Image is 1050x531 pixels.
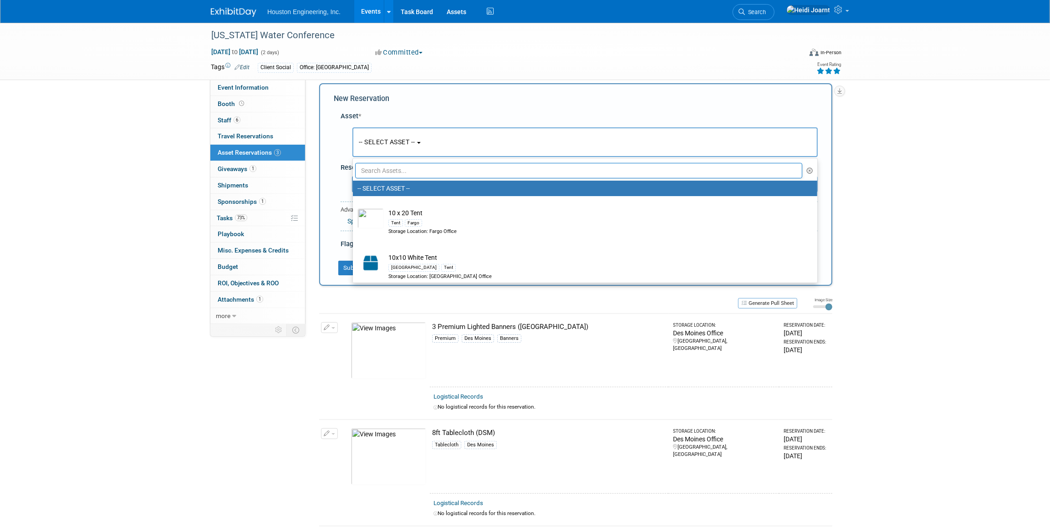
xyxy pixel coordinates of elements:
[673,329,775,338] div: Des Moines Office
[388,273,799,280] div: Storage Location: [GEOGRAPHIC_DATA] Office
[230,48,239,56] span: to
[218,263,238,270] span: Budget
[784,322,829,329] div: Reservation Date:
[259,198,266,205] span: 1
[338,261,368,275] button: Submit
[351,322,426,379] img: View Images
[784,345,829,354] div: [DATE]
[384,208,799,235] td: 10 x 20 Tent
[673,322,775,329] div: Storage Location:
[464,441,497,449] div: Des Moines
[673,428,775,435] div: Storage Location:
[745,9,766,15] span: Search
[208,27,788,44] div: [US_STATE] Water Conference
[218,247,289,254] span: Misc. Expenses & Credits
[432,334,459,343] div: Premium
[816,62,841,67] div: Event Rating
[388,219,403,227] div: Tent
[810,49,819,56] img: Format-Inperson.png
[673,444,775,458] div: [GEOGRAPHIC_DATA], [GEOGRAPHIC_DATA]
[234,116,240,123] span: 6
[274,149,281,156] span: 3
[673,338,775,352] div: [GEOGRAPHIC_DATA], [GEOGRAPHIC_DATA]
[388,264,439,271] div: [GEOGRAPHIC_DATA]
[341,111,818,121] div: Asset
[210,243,305,258] a: Misc. Expenses & Credits
[211,48,259,56] span: [DATE] [DATE]
[271,324,287,336] td: Personalize Event Tab Strip
[432,322,665,332] div: 3 Premium Lighted Banners ([GEOGRAPHIC_DATA])
[260,50,279,56] span: (2 days)
[388,228,799,235] div: Storage Location: Fargo Office
[218,132,273,140] span: Travel Reservations
[250,165,256,172] span: 1
[218,296,263,303] span: Attachments
[786,5,831,15] img: Heidi Joarnt
[237,100,246,107] span: Booth not reserved yet
[673,435,775,444] div: Des Moines Office
[297,63,372,72] div: Office: [GEOGRAPHIC_DATA]
[218,149,281,156] span: Asset Reservations
[813,297,832,303] div: Image Size
[210,161,305,177] a: Giveaways1
[210,194,305,210] a: Sponsorships1
[218,84,269,91] span: Event Information
[210,308,305,324] a: more
[784,435,829,444] div: [DATE]
[432,441,461,449] div: Tablecloth
[784,329,829,338] div: [DATE]
[234,64,250,71] a: Edit
[784,428,829,435] div: Reservation Date:
[341,163,818,172] div: Reservation Notes
[235,214,247,221] span: 73%
[210,128,305,144] a: Travel Reservations
[405,219,422,227] div: Fargo
[334,94,389,103] span: New Reservation
[497,334,521,343] div: Banners
[357,253,384,273] img: Capital-Asset-Icon-2.png
[341,240,355,248] span: Flag:
[210,210,305,226] a: Tasks73%
[784,339,829,345] div: Reservation Ends:
[267,8,341,15] span: Houston Engineering, Inc.
[352,127,818,157] button: -- SELECT ASSET --
[820,49,841,56] div: In-Person
[217,214,247,222] span: Tasks
[433,403,829,411] div: No logistical records for this reservation.
[210,259,305,275] a: Budget
[341,206,818,214] div: Advanced Options
[210,96,305,112] a: Booth
[210,145,305,161] a: Asset Reservations3
[351,428,426,485] img: View Images
[211,62,250,73] td: Tags
[256,296,263,303] span: 1
[738,298,797,308] button: Generate Pull Sheet
[359,138,415,146] span: -- SELECT ASSET --
[384,253,799,280] td: 10x10 White Tent
[218,165,256,172] span: Giveaways
[218,279,279,287] span: ROI, Objectives & ROO
[218,116,240,124] span: Staff
[357,182,808,194] label: -- SELECT ASSET --
[372,48,426,57] button: Committed
[210,112,305,128] a: Staff6
[210,80,305,96] a: Event Information
[784,451,829,460] div: [DATE]
[748,47,841,61] div: Event Format
[462,334,494,343] div: Des Moines
[347,217,448,225] a: Specify Shipping Logistics Category
[258,63,294,72] div: Client Social
[433,393,483,400] a: Logistical Records
[218,230,244,238] span: Playbook
[733,4,775,20] a: Search
[784,445,829,451] div: Reservation Ends:
[210,275,305,291] a: ROI, Objectives & ROO
[433,510,829,517] div: No logistical records for this reservation.
[441,264,456,271] div: Tent
[355,163,802,178] input: Search Assets...
[433,500,483,506] a: Logistical Records
[432,428,665,438] div: 8ft Tablecloth (DSM)
[210,226,305,242] a: Playbook
[218,182,248,189] span: Shipments
[210,177,305,193] a: Shipments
